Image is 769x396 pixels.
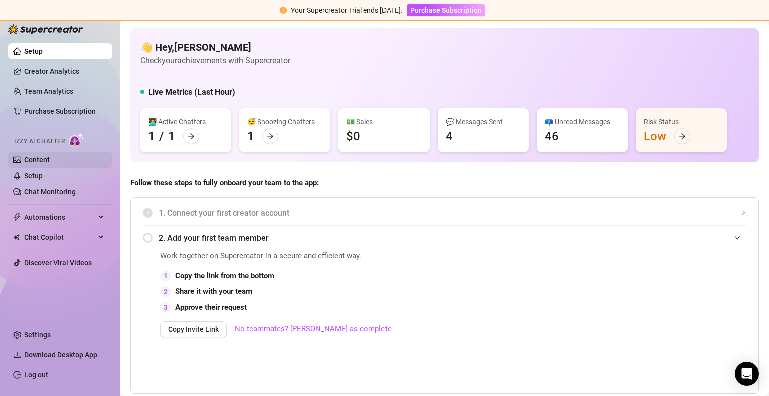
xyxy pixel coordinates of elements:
[235,323,392,335] a: No teammates? [PERSON_NAME] as complete
[545,116,620,127] div: 📪 Unread Messages
[24,259,92,267] a: Discover Viral Videos
[247,116,322,127] div: 😴 Snoozing Chatters
[24,87,73,95] a: Team Analytics
[143,201,746,225] div: 1. Connect your first creator account
[159,207,746,219] span: 1. Connect your first creator account
[148,86,235,98] h5: Live Metrics (Last Hour)
[291,6,403,14] span: Your Supercreator Trial ends [DATE].
[346,128,360,144] div: $0
[8,24,83,34] img: logo-BBDzfeDw.svg
[168,325,219,333] span: Copy Invite Link
[247,128,254,144] div: 1
[143,226,746,250] div: 2. Add your first team member
[14,137,65,146] span: Izzy AI Chatter
[168,128,175,144] div: 1
[679,133,686,140] span: arrow-right
[148,128,155,144] div: 1
[24,156,50,164] a: Content
[188,133,195,140] span: arrow-right
[735,362,759,386] div: Open Intercom Messenger
[446,128,453,144] div: 4
[13,213,21,221] span: thunderbolt
[267,133,274,140] span: arrow-right
[410,6,482,14] span: Purchase Subscription
[175,271,274,280] strong: Copy the link from the bottom
[130,178,319,187] strong: Follow these steps to fully onboard your team to the app:
[175,303,247,312] strong: Approve their request
[346,116,422,127] div: 💵 Sales
[160,286,171,297] div: 2
[24,47,43,55] a: Setup
[160,302,171,313] div: 3
[24,229,95,245] span: Chat Copilot
[69,133,84,147] img: AI Chatter
[160,270,171,281] div: 1
[160,321,227,337] button: Copy Invite Link
[407,6,485,14] a: Purchase Subscription
[140,40,290,54] h4: 👋 Hey, [PERSON_NAME]
[175,287,252,296] strong: Share it with your team
[545,128,559,144] div: 46
[13,234,20,241] img: Chat Copilot
[140,54,290,67] article: Check your achievements with Supercreator
[24,331,51,339] a: Settings
[24,63,104,79] a: Creator Analytics
[159,232,746,244] span: 2. Add your first team member
[24,371,48,379] a: Log out
[24,172,43,180] a: Setup
[148,116,223,127] div: 👩‍💻 Active Chatters
[13,351,21,359] span: download
[734,235,740,241] span: expanded
[446,116,521,127] div: 💬 Messages Sent
[407,4,485,16] button: Purchase Subscription
[546,250,746,378] iframe: Adding Team Members
[160,250,521,262] span: Work together on Supercreator in a secure and efficient way.
[740,210,746,216] span: collapsed
[24,188,76,196] a: Chat Monitoring
[644,116,719,127] div: Risk Status
[24,351,97,359] span: Download Desktop App
[24,209,95,225] span: Automations
[280,7,287,14] span: exclamation-circle
[24,107,96,115] a: Purchase Subscription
